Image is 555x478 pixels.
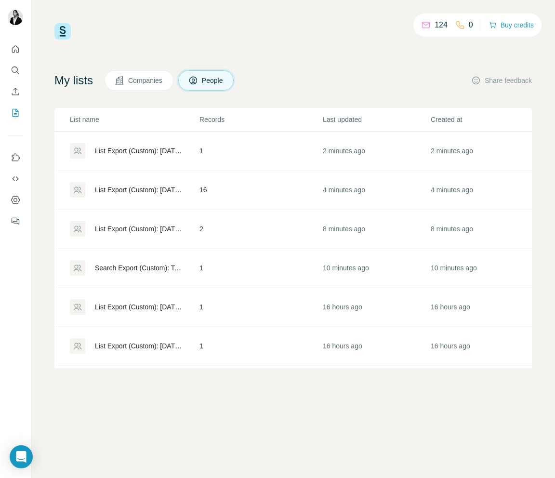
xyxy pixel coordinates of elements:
[199,327,322,366] td: 1
[202,76,224,85] span: People
[430,288,538,327] td: 16 hours ago
[8,10,23,25] img: Avatar
[199,210,322,249] td: 2
[54,23,71,40] img: Surfe Logo
[435,19,448,31] p: 124
[8,191,23,209] button: Dashboard
[10,445,33,468] div: Open Intercom Messenger
[8,40,23,58] button: Quick start
[8,212,23,230] button: Feedback
[322,249,430,288] td: 10 minutes ago
[469,19,473,31] p: 0
[430,132,538,171] td: 2 minutes ago
[322,171,430,210] td: 4 minutes ago
[95,263,183,273] div: Search Export (Custom): Take2 Consulting%252C LLC - [DATE] 09:45
[430,171,538,210] td: 4 minutes ago
[199,288,322,327] td: 1
[199,171,322,210] td: 16
[54,73,93,88] h4: My lists
[8,149,23,166] button: Use Surfe on LinkedIn
[322,210,430,249] td: 8 minutes ago
[8,104,23,121] button: My lists
[8,83,23,100] button: Enrich CSV
[430,249,538,288] td: 10 minutes ago
[8,170,23,187] button: Use Surfe API
[199,366,322,405] td: 4
[199,249,322,288] td: 1
[95,302,183,312] div: List Export (Custom): [DATE] 17:53
[430,210,538,249] td: 8 minutes ago
[471,76,532,85] button: Share feedback
[489,18,534,32] button: Buy credits
[128,76,163,85] span: Companies
[8,62,23,79] button: Search
[70,115,198,124] p: List name
[199,115,322,124] p: Records
[95,146,183,156] div: List Export (Custom): [DATE] 09:53
[95,224,183,234] div: List Export (Custom): [DATE] 09:47
[95,185,183,195] div: List Export (Custom): [DATE] 09:51
[322,132,430,171] td: 2 minutes ago
[430,366,538,405] td: 16 hours ago
[430,327,538,366] td: 16 hours ago
[431,115,538,124] p: Created at
[322,327,430,366] td: 16 hours ago
[322,366,430,405] td: 16 hours ago
[322,288,430,327] td: 16 hours ago
[95,341,183,351] div: List Export (Custom): [DATE] 17:43
[323,115,430,124] p: Last updated
[199,132,322,171] td: 1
